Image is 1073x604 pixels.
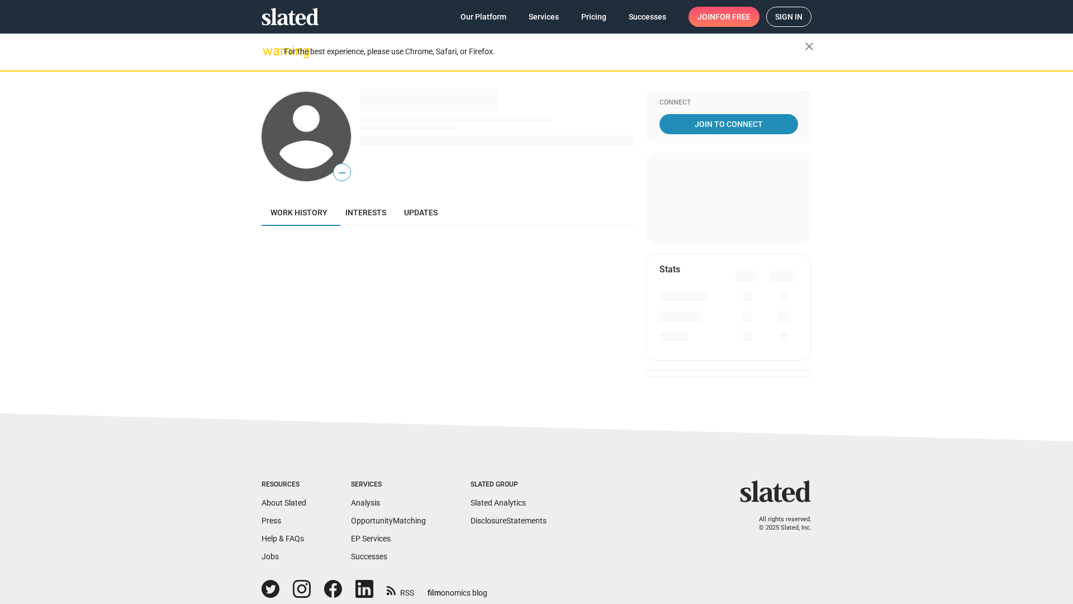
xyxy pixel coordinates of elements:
div: Slated Group [471,480,547,489]
a: Our Platform [452,7,515,27]
a: Slated Analytics [471,498,526,507]
mat-card-title: Stats [659,263,680,275]
span: Our Platform [460,7,506,27]
a: Press [262,516,281,525]
span: Join To Connect [662,114,796,134]
a: Joinfor free [689,7,759,27]
span: for free [715,7,751,27]
a: Join To Connect [659,114,798,134]
a: Services [520,7,568,27]
a: Help & FAQs [262,534,304,543]
div: For the best experience, please use Chrome, Safari, or Firefox. [284,44,805,59]
a: Analysis [351,498,380,507]
span: Work history [270,208,327,217]
span: film [428,588,441,597]
a: DisclosureStatements [471,516,547,525]
span: Updates [404,208,438,217]
p: All rights reserved. © 2025 Slated, Inc. [747,516,811,532]
div: Services [351,480,426,489]
mat-icon: warning [263,44,276,58]
a: Successes [620,7,675,27]
a: filmonomics blog [428,579,487,598]
a: OpportunityMatching [351,516,426,525]
a: Successes [351,552,387,561]
span: Successes [629,7,666,27]
div: Resources [262,480,306,489]
a: Pricing [572,7,615,27]
a: About Slated [262,498,306,507]
a: RSS [387,581,414,598]
a: Work history [262,199,336,226]
span: Services [529,7,559,27]
a: Sign in [766,7,811,27]
span: — [334,166,350,180]
a: Jobs [262,552,279,561]
a: Updates [395,199,447,226]
a: EP Services [351,534,391,543]
span: Interests [345,208,386,217]
span: Pricing [581,7,606,27]
span: Join [697,7,751,27]
a: Interests [336,199,395,226]
mat-icon: close [803,40,816,53]
div: Connect [659,98,798,107]
span: Sign in [775,7,803,26]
